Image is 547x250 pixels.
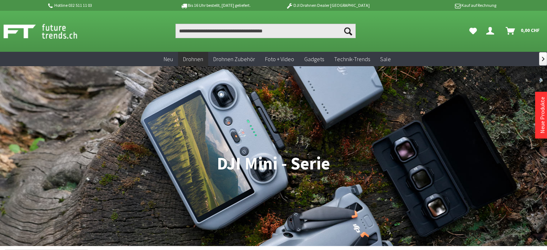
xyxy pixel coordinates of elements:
[260,52,299,67] a: Foto + Video
[47,1,159,10] p: Hotline 032 511 11 03
[5,155,542,173] h1: DJI Mini - Serie
[208,52,260,67] a: Drohnen Zubehör
[164,55,173,63] span: Neu
[4,22,93,40] img: Shop Futuretrends - zur Startseite wechseln
[542,57,544,61] span: 
[539,97,546,133] a: Neue Produkte
[329,52,375,67] a: Technik-Trends
[178,52,208,67] a: Drohnen
[384,1,496,10] p: Kauf auf Rechnung
[466,24,480,38] a: Meine Favoriten
[159,1,272,10] p: Bis 16 Uhr bestellt, [DATE] geliefert.
[375,52,396,67] a: Sale
[341,24,356,38] button: Suchen
[334,55,370,63] span: Technik-Trends
[521,24,540,36] span: 0,00 CHF
[213,55,255,63] span: Drohnen Zubehör
[483,24,500,38] a: Dein Konto
[380,55,391,63] span: Sale
[503,24,543,38] a: Warenkorb
[272,1,384,10] p: DJI Drohnen Dealer [GEOGRAPHIC_DATA]
[159,52,178,67] a: Neu
[304,55,324,63] span: Gadgets
[183,55,203,63] span: Drohnen
[299,52,329,67] a: Gadgets
[176,24,355,38] input: Produkt, Marke, Kategorie, EAN, Artikelnummer…
[265,55,294,63] span: Foto + Video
